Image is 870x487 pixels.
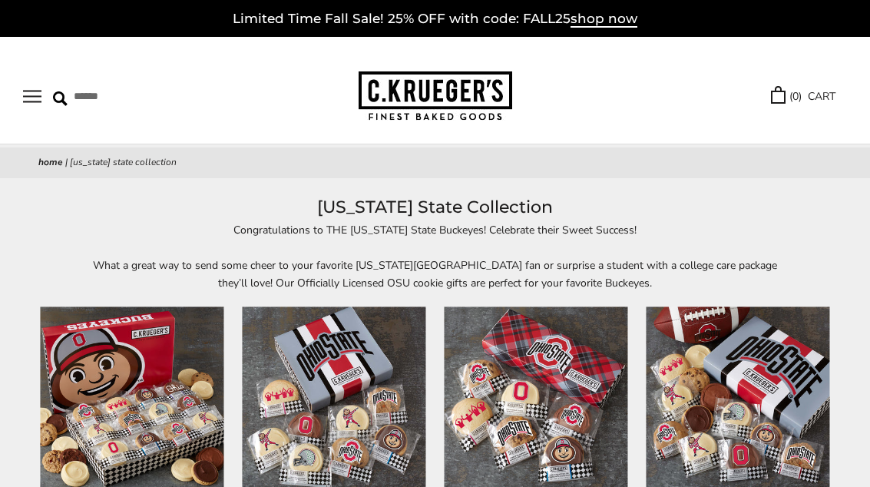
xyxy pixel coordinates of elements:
a: Home [38,156,63,168]
p: What a great way to send some cheer to your favorite [US_STATE][GEOGRAPHIC_DATA] fan or surprise ... [82,257,789,292]
span: | [65,156,68,168]
nav: breadcrumbs [38,155,832,171]
a: Limited Time Fall Sale! 25% OFF with code: FALL25shop now [233,11,637,28]
button: Open navigation [23,90,41,103]
a: (0) CART [771,88,835,105]
input: Search [53,84,222,108]
span: shop now [571,11,637,28]
img: Search [53,91,68,106]
img: C.KRUEGER'S [359,71,512,121]
h1: [US_STATE] State Collection [38,194,832,221]
span: [US_STATE] State Collection [70,156,177,168]
p: Congratulations to THE [US_STATE] State Buckeyes! Celebrate their Sweet Success! [82,221,789,239]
